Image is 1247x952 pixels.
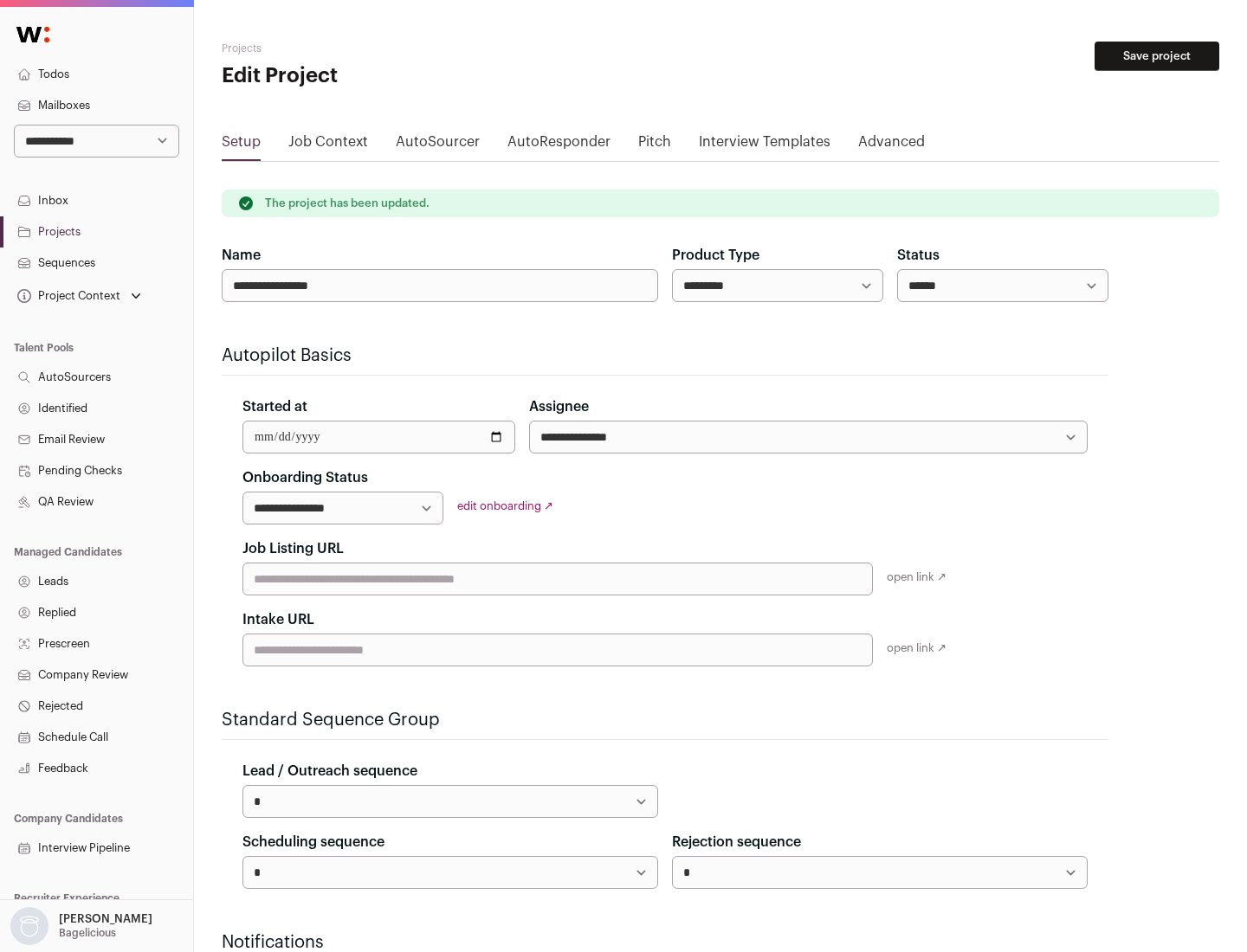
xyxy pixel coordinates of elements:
button: Save project [1095,42,1219,71]
button: Open dropdown [14,284,145,308]
label: Product Type [672,245,759,266]
label: Intake URL [242,609,314,630]
label: Rejection sequence [672,832,801,852]
img: nopic.png [10,907,48,945]
a: Interview Templates [699,132,830,159]
div: Project Context [14,289,120,303]
a: edit onboarding ↗ [457,500,553,511]
a: AutoSourcer [396,132,480,159]
p: The project has been updated. [265,196,430,210]
h2: Autopilot Basics [222,344,1108,368]
h1: Edit Project [222,62,554,90]
p: Bagelicious [59,926,116,940]
a: Pitch [638,132,671,159]
h2: Projects [222,42,554,55]
button: Open dropdown [7,907,156,945]
a: AutoResponder [507,132,611,159]
label: Assignee [529,396,589,417]
label: Scheduling sequence [242,832,384,852]
a: Advanced [858,132,925,159]
a: Setup [222,132,261,159]
label: Job Listing URL [242,538,344,559]
h2: Standard Sequence Group [222,708,1108,732]
label: Status [897,245,940,266]
label: Started at [242,396,307,417]
label: Onboarding Status [242,467,368,488]
label: Name [222,245,261,266]
label: Lead / Outreach sequence [242,761,417,782]
img: Wellfound [7,17,59,52]
p: [PERSON_NAME] [59,912,152,926]
a: Job Context [288,132,368,159]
